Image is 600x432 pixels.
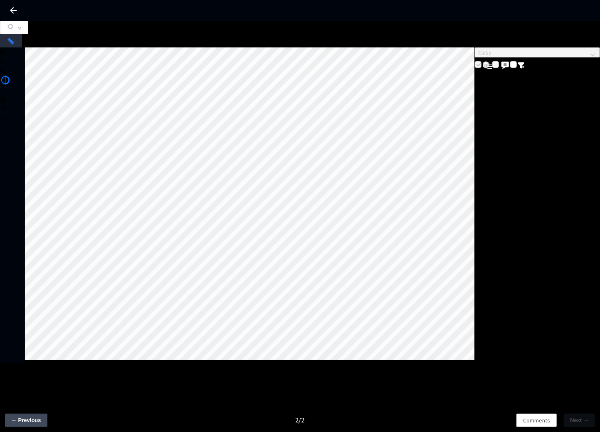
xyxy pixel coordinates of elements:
[483,61,492,69] img: svg+xml;base64,PHN2ZyB3aWR0aD0iMjMiIGhlaWdodD0iMTkiIHZpZXdCb3g9IjAgMCAyMyAxOSIgZmlsbD0ibm9uZSIgeG...
[564,414,595,427] button: Next →
[523,416,550,425] span: Comments
[518,62,525,69] img: svg+xml;base64,PHN2ZyB4bWxucz0iaHR0cDovL3d3dy53My5vcmcvMjAwMC9zdmciIHdpZHRoPSIxNiIgaGVpZ2h0PSIxNi...
[516,414,557,427] button: Comments
[296,415,305,425] div: 2 / 2
[478,48,597,57] span: Class
[500,60,510,70] img: svg+xml;base64,PHN2ZyB3aWR0aD0iMjQiIGhlaWdodD0iMjQiIHZpZXdCb3g9IjAgMCAyNCAyNCIgZmlsbD0ibm9uZSIgeG...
